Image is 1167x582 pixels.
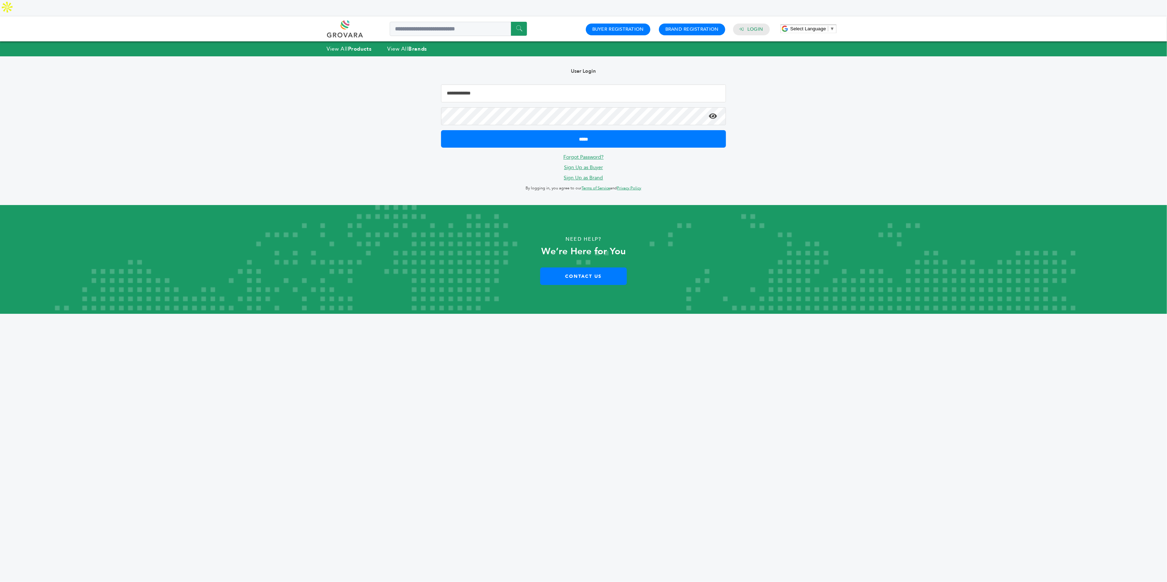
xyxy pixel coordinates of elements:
strong: Brands [408,45,427,52]
a: View AllBrands [387,45,427,52]
strong: Products [348,45,372,52]
a: Sign Up as Buyer [564,164,603,171]
a: Privacy Policy [617,185,641,191]
input: Password [441,107,726,125]
a: Contact Us [540,267,627,285]
a: Select Language​ [790,26,835,31]
a: Login [747,26,763,32]
a: Terms of Service [582,185,610,191]
p: By logging in, you agree to our and [441,184,726,193]
input: Email Address [441,85,726,102]
input: Search a product or brand... [390,22,527,36]
a: Sign Up as Brand [564,174,603,181]
span: Select Language [790,26,826,31]
a: Buyer Registration [592,26,644,32]
b: User Login [571,68,596,75]
a: Brand Registration [665,26,719,32]
strong: We’re Here for You [541,245,626,258]
span: ▼ [830,26,835,31]
a: Forgot Password? [563,154,604,160]
p: Need Help? [58,234,1109,245]
a: View AllProducts [327,45,372,52]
